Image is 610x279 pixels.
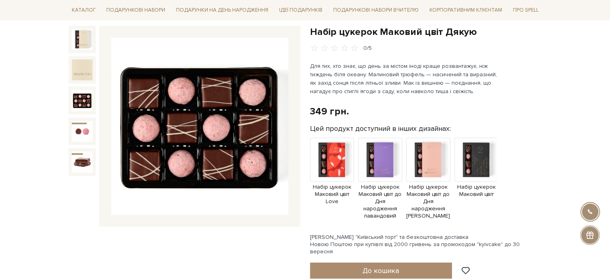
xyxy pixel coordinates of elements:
a: Подарункові набори Вчителю [330,3,422,17]
div: 0/5 [363,45,372,52]
img: Продукт [358,138,402,182]
img: Набір цукерок Маковий цвіт Дякую [72,121,93,142]
a: Про Spell [509,4,541,16]
img: Набір цукерок Маковий цвіт Дякую [72,90,93,111]
a: Подарунки на День народження [173,4,272,16]
img: Продукт [406,138,450,182]
img: Набір цукерок Маковий цвіт Дякую [111,38,288,215]
button: До кошика [310,263,452,279]
label: Цей продукт доступний в інших дизайнах: [310,124,451,133]
div: 349 грн. [310,105,349,118]
p: Для тих, хто знає, що день за містом іноді краще розвантажує, ніж тиждень біля океану. Малиновий ... [310,62,498,96]
span: Набір цукерок Маковий цвіт Love [310,183,354,206]
span: Набір цукерок Маковий цвіт до Дня народження [PERSON_NAME] [406,183,450,220]
img: Продукт [454,138,499,182]
img: Набір цукерок Маковий цвіт Дякую [72,151,93,172]
span: Набір цукерок Маковий цвіт до Дня народження лавандовий [358,183,402,220]
h1: Набір цукерок Маковий цвіт Дякую [310,26,542,38]
a: Набір цукерок Маковий цвіт до Дня народження лавандовий [358,156,402,220]
a: Подарункові набори [103,4,168,16]
span: Набір цукерок Маковий цвіт [454,183,499,198]
a: Каталог [69,4,99,16]
a: Корпоративним клієнтам [426,4,505,16]
div: [PERSON_NAME] "Київський торт" та безкоштовна доставка Новою Поштою при купівлі від 2000 гривень ... [310,234,542,256]
a: Набір цукерок Маковий цвіт до Дня народження [PERSON_NAME] [406,156,450,220]
img: Продукт [310,138,354,182]
span: До кошика [363,266,399,275]
img: Набір цукерок Маковий цвіт Дякую [72,59,93,80]
a: Ідеї подарунків [276,4,326,16]
a: Набір цукерок Маковий цвіт [454,156,499,198]
img: Набір цукерок Маковий цвіт Дякую [72,29,93,50]
a: Набір цукерок Маковий цвіт Love [310,156,354,205]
